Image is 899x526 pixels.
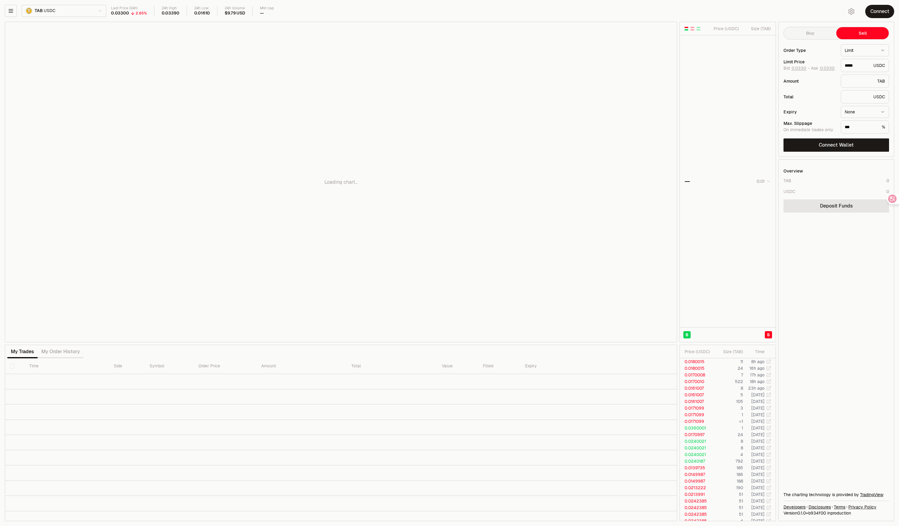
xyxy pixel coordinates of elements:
div: $9.79 USD [225,11,245,16]
div: 24h High [162,6,179,11]
td: 0.0149987 [680,478,715,484]
time: [DATE] [751,492,764,497]
div: 24h Volume [225,6,245,11]
div: The charting technology is provided by [783,492,889,498]
td: 0.0242385 [680,511,715,518]
time: [DATE] [751,439,764,444]
div: Price ( USDC ) [685,349,714,355]
div: — [685,177,690,185]
div: Amount [783,79,836,83]
th: Total [347,358,437,374]
td: 0.0170008 [680,372,715,378]
time: [DATE] [751,458,764,464]
td: 51 [715,491,743,498]
time: [DATE] [751,478,764,484]
a: Privacy Policy [848,504,876,510]
div: USDC [841,59,889,72]
td: 0.0170997 [680,431,715,438]
div: % [841,120,889,134]
button: None [841,106,889,118]
time: [DATE] [751,472,764,477]
a: Disclosures [809,504,831,510]
th: Expiry [520,358,602,374]
td: 51 [715,498,743,504]
div: 0.03300 [111,11,129,16]
td: 0.0213991 [680,491,715,498]
td: 0.0149987 [680,471,715,478]
button: My Order History [38,346,84,358]
time: [DATE] [751,419,764,424]
time: [DATE] [751,498,764,504]
td: 522 [715,378,743,385]
time: 16h ago [749,366,764,371]
div: TAB [841,74,889,88]
td: 190 [715,484,743,491]
div: — [260,11,264,16]
td: 185 [715,464,743,471]
td: 51 [715,511,743,518]
button: My Trades [7,346,38,358]
td: 24 [715,365,743,372]
td: 0.0240021 [680,451,715,458]
time: 8h ago [751,359,764,364]
time: [DATE] [751,505,764,510]
td: 0.0213222 [680,484,715,491]
td: 0.0161007 [680,398,715,405]
a: TradingView [860,492,883,497]
th: Time [24,358,109,374]
time: [DATE] [751,405,764,411]
td: 0.0360001 [680,425,715,431]
button: Select all [10,364,15,369]
button: Show Buy and Sell Orders [684,26,689,31]
div: On immediate trades only [783,127,836,133]
td: 11 [715,358,743,365]
a: Terms [834,504,845,510]
button: Sell [836,27,889,39]
th: Symbol [145,358,194,374]
div: USDC [841,90,889,103]
div: Time [748,349,764,355]
div: TAB [783,178,791,184]
div: Mkt cap [260,6,274,11]
button: Connect [865,5,894,18]
div: Price ( USDC ) [712,26,739,32]
td: <1 [715,418,743,425]
td: 4 [715,451,743,458]
time: 17h ago [750,372,764,378]
td: 1 [715,425,743,431]
div: 24h Low [194,6,210,11]
td: 8 [715,385,743,391]
td: 0.0240187 [680,458,715,464]
div: 0.01610 [194,11,210,16]
button: Connect Wallet [783,138,889,152]
td: 0.0242385 [680,498,715,504]
time: [DATE] [751,485,764,490]
td: 0.0171099 [680,411,715,418]
time: [DATE] [751,412,764,417]
td: 792 [715,458,743,464]
span: USDC [44,8,55,14]
th: Filled [478,358,520,374]
td: 1 [715,411,743,418]
td: 0.0240021 [680,445,715,451]
div: 2.65% [136,11,147,16]
td: 0.0240021 [680,438,715,445]
time: [DATE] [751,465,764,471]
div: USDC [783,189,795,195]
div: Version 0.1.0 + in production [783,510,889,516]
span: b934f001affd6d52325ffa2f256de1e4dada005b [808,510,826,516]
div: Overview [783,168,803,174]
img: TAB.png [26,8,32,14]
td: 0.0242385 [680,504,715,511]
button: Show Sell Orders Only [690,26,695,31]
td: 0.0180015 [680,358,715,365]
td: 3 [715,405,743,411]
span: S [767,332,770,338]
button: 0.0330 [791,66,807,71]
p: Loading chart... [324,179,358,186]
time: [DATE] [751,392,764,398]
button: Limit [841,44,889,56]
button: 0.01 [755,178,771,185]
time: 23h ago [748,385,764,391]
span: B [685,332,688,338]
